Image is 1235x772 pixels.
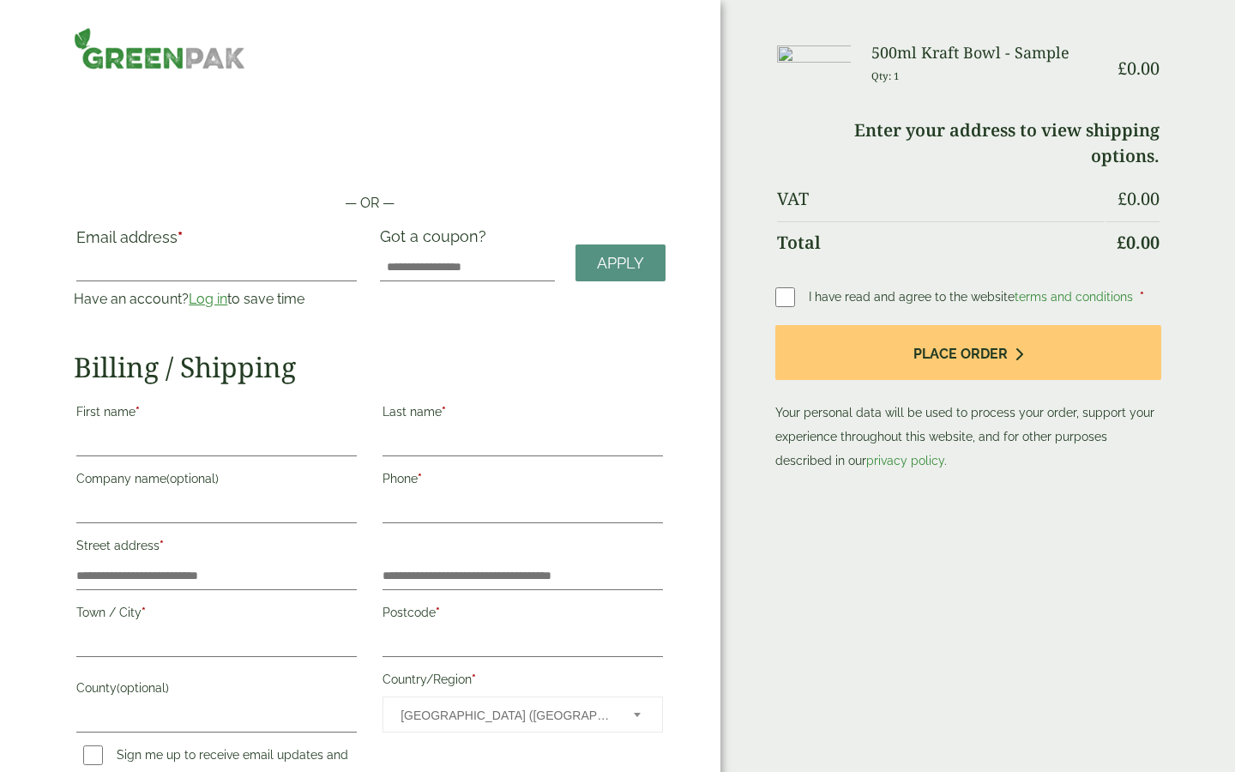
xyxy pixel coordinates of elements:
label: Email address [76,230,357,254]
abbr: required [160,539,164,552]
label: Last name [383,400,663,429]
label: County [76,676,357,705]
button: Place order [775,325,1161,381]
img: GreenPak Supplies [74,27,245,69]
label: Country/Region [383,667,663,697]
abbr: required [472,672,476,686]
label: Town / City [76,600,357,630]
a: Apply [575,244,666,281]
span: Country/Region [383,697,663,733]
h3: 500ml Kraft Bowl - Sample [871,44,1104,63]
span: I have read and agree to the website [809,290,1136,304]
bdi: 0.00 [1118,187,1160,210]
small: Qty: 1 [871,69,900,82]
span: £ [1118,187,1127,210]
label: Street address [76,534,357,563]
input: Sign me up to receive email updates and news(optional) [83,745,103,765]
abbr: required [442,405,446,419]
abbr: required [178,228,183,246]
span: Apply [597,254,644,273]
span: £ [1118,57,1127,80]
label: Phone [383,467,663,496]
th: Total [777,221,1105,263]
p: Your personal data will be used to process your order, support your experience throughout this we... [775,325,1161,473]
h2: Billing / Shipping [74,351,666,383]
a: privacy policy [866,454,944,467]
label: Postcode [383,600,663,630]
span: (optional) [117,681,169,695]
abbr: required [418,472,422,486]
span: £ [1117,231,1126,254]
th: VAT [777,178,1105,220]
p: — OR — [74,193,666,214]
a: Log in [189,291,227,307]
td: Enter your address to view shipping options. [777,110,1160,177]
span: United Kingdom (UK) [401,697,611,733]
bdi: 0.00 [1117,231,1160,254]
label: First name [76,400,357,429]
label: Company name [76,467,357,496]
abbr: required [136,405,140,419]
span: (optional) [166,472,219,486]
abbr: required [436,606,440,619]
iframe: Secure payment button frame [74,138,666,172]
bdi: 0.00 [1118,57,1160,80]
a: terms and conditions [1015,290,1133,304]
label: Got a coupon? [380,227,493,254]
p: Have an account? to save time [74,289,359,310]
abbr: required [142,606,146,619]
abbr: required [1140,290,1144,304]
